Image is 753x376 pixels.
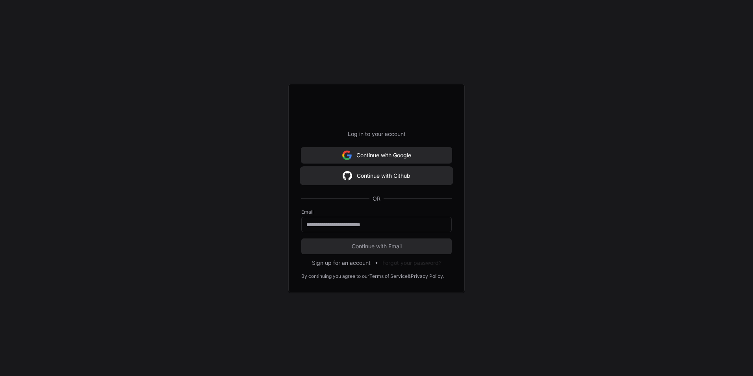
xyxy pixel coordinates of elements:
[301,273,369,279] div: By continuing you agree to our
[312,259,371,267] button: Sign up for an account
[301,209,452,215] label: Email
[301,130,452,138] p: Log in to your account
[301,242,452,250] span: Continue with Email
[301,168,452,184] button: Continue with Github
[343,168,352,184] img: Sign in with google
[408,273,411,279] div: &
[342,147,352,163] img: Sign in with google
[301,238,452,254] button: Continue with Email
[369,273,408,279] a: Terms of Service
[382,259,441,267] button: Forgot your password?
[411,273,444,279] a: Privacy Policy.
[301,147,452,163] button: Continue with Google
[369,195,384,203] span: OR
